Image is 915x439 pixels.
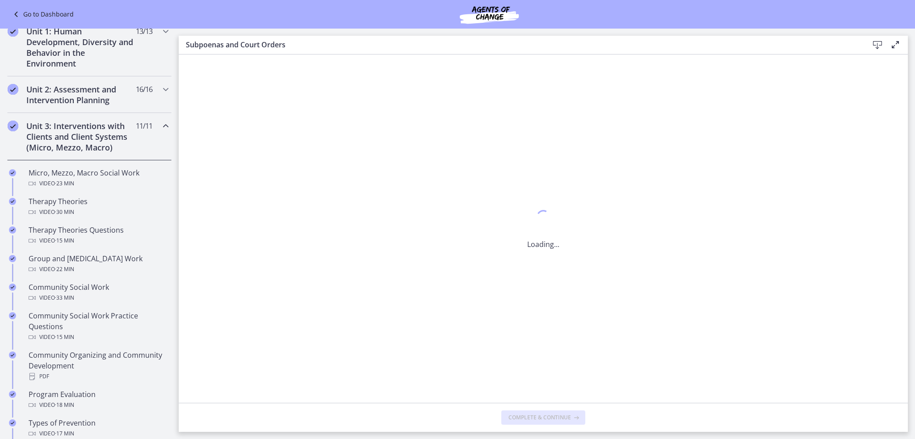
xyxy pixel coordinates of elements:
span: 11 / 11 [136,121,152,131]
h2: Unit 1: Human Development, Diversity and Behavior in the Environment [26,26,135,69]
span: · 23 min [55,178,74,189]
i: Completed [9,169,16,176]
div: Therapy Theories [29,196,168,217]
div: Community Social Work [29,282,168,303]
p: Loading... [527,239,559,250]
img: Agents of Change [436,4,543,25]
div: Video [29,178,168,189]
i: Completed [9,391,16,398]
a: Go to Dashboard [11,9,74,20]
span: · 22 min [55,264,74,275]
span: · 30 min [55,207,74,217]
div: Group and [MEDICAL_DATA] Work [29,253,168,275]
div: Video [29,264,168,275]
i: Completed [8,84,18,95]
i: Completed [9,351,16,359]
i: Completed [9,198,16,205]
div: Video [29,293,168,303]
div: Video [29,428,168,439]
span: · 33 min [55,293,74,303]
span: · 15 min [55,235,74,246]
div: Community Organizing and Community Development [29,350,168,382]
span: 13 / 13 [136,26,152,37]
h3: Subpoenas and Court Orders [186,39,854,50]
span: Complete & continue [508,414,571,421]
span: · 17 min [55,428,74,439]
span: 16 / 16 [136,84,152,95]
i: Completed [8,121,18,131]
div: Program Evaluation [29,389,168,410]
div: Community Social Work Practice Questions [29,310,168,343]
i: Completed [9,255,16,262]
div: Video [29,332,168,343]
div: Video [29,235,168,246]
span: · 18 min [55,400,74,410]
i: Completed [9,312,16,319]
i: Completed [9,419,16,426]
i: Completed [9,284,16,291]
div: Therapy Theories Questions [29,225,168,246]
div: 1 [527,208,559,228]
div: Video [29,400,168,410]
div: Video [29,207,168,217]
i: Completed [8,26,18,37]
div: PDF [29,371,168,382]
div: Types of Prevention [29,418,168,439]
h2: Unit 3: Interventions with Clients and Client Systems (Micro, Mezzo, Macro) [26,121,135,153]
i: Completed [9,226,16,234]
span: · 15 min [55,332,74,343]
button: Complete & continue [501,410,585,425]
div: Micro, Mezzo, Macro Social Work [29,167,168,189]
h2: Unit 2: Assessment and Intervention Planning [26,84,135,105]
